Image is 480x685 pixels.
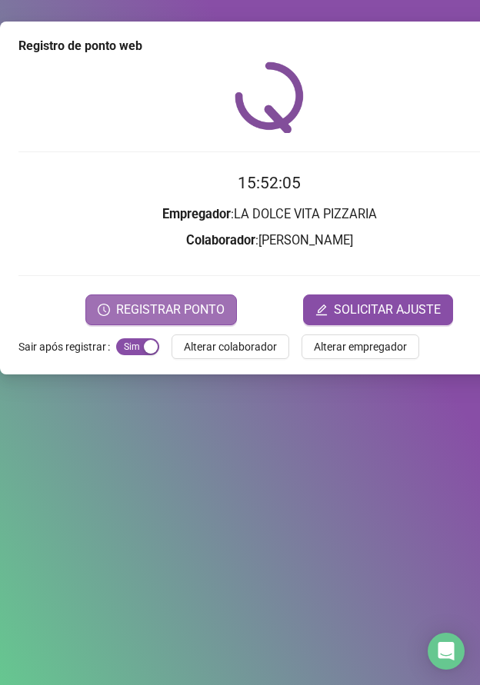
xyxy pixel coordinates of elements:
span: SOLICITAR AJUSTE [334,301,441,319]
button: editSOLICITAR AJUSTE [303,294,453,325]
button: Alterar empregador [302,334,419,359]
span: Alterar colaborador [184,338,277,355]
button: Alterar colaborador [172,334,289,359]
span: clock-circle [98,304,110,316]
span: REGISTRAR PONTO [116,301,225,319]
strong: Empregador [162,207,231,221]
span: Alterar empregador [314,338,407,355]
img: QRPoint [235,62,304,133]
strong: Colaborador [186,233,255,248]
button: REGISTRAR PONTO [85,294,237,325]
div: Open Intercom Messenger [428,633,465,670]
time: 15:52:05 [238,174,301,192]
span: edit [315,304,328,316]
label: Sair após registrar [18,334,116,359]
